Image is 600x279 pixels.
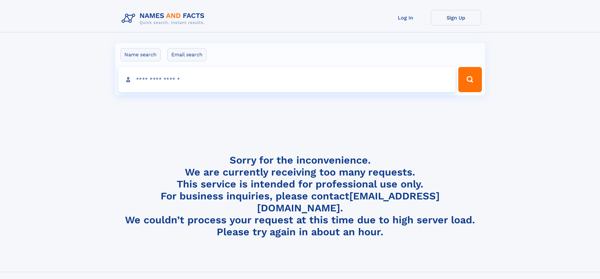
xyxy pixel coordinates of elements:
[257,190,440,214] a: [EMAIL_ADDRESS][DOMAIN_NAME]
[167,48,207,61] label: Email search
[120,48,161,61] label: Name search
[119,10,210,27] img: Logo Names and Facts
[458,67,482,92] button: Search Button
[380,10,431,25] a: Log In
[431,10,481,25] a: Sign Up
[118,67,456,92] input: search input
[119,154,481,238] h4: Sorry for the inconvenience. We are currently receiving too many requests. This service is intend...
